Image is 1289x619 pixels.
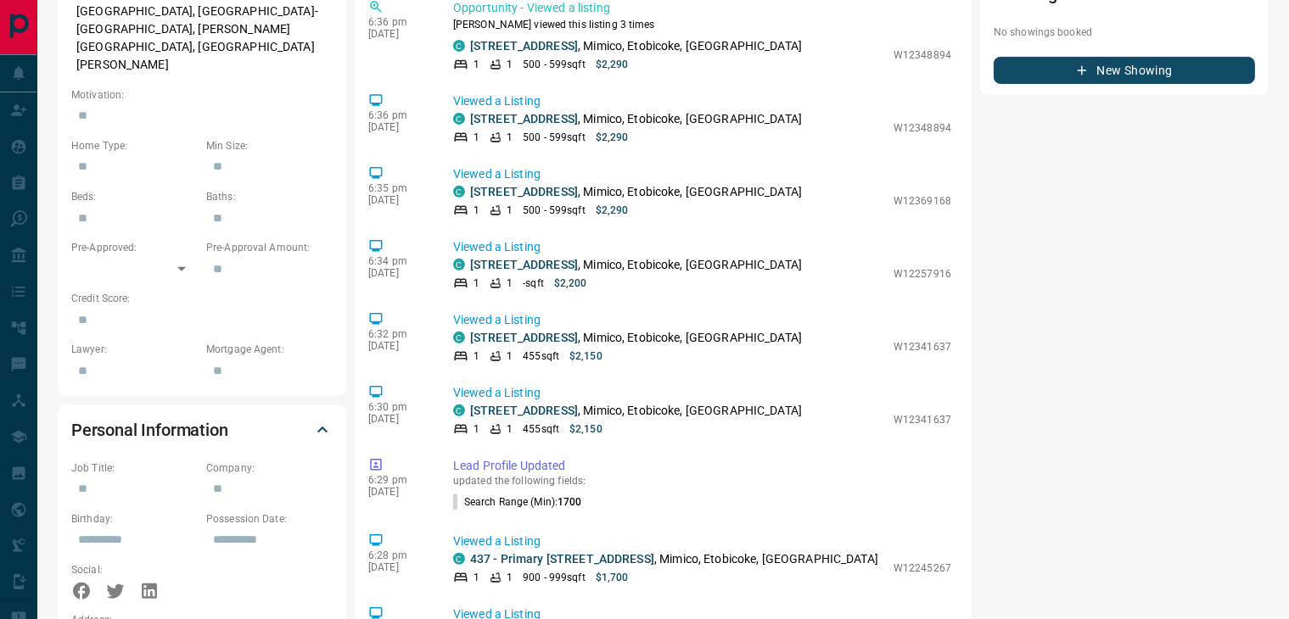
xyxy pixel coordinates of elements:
p: Lawyer: [71,342,198,357]
p: W12257916 [894,266,951,282]
p: 1 [507,203,513,218]
p: Possession Date: [206,511,333,527]
p: W12341637 [894,412,951,427]
p: W12348894 [894,47,951,63]
p: [DATE] [368,121,428,133]
div: condos.ca [453,40,465,52]
a: [STREET_ADDRESS] [470,112,578,125]
p: 1 [474,349,479,364]
p: Viewed a Listing [453,384,951,402]
p: $2,150 [569,349,602,364]
p: , Mimico, Etobicoke, [GEOGRAPHIC_DATA] [470,37,802,55]
p: [DATE] [368,486,428,498]
p: , Mimico, Etobicoke, [GEOGRAPHIC_DATA] [470,183,802,201]
p: 6:32 pm [368,328,428,340]
p: 1 [474,570,479,585]
div: condos.ca [453,404,465,416]
a: [STREET_ADDRESS] [470,258,578,271]
p: , Mimico, Etobicoke, [GEOGRAPHIC_DATA] [470,550,878,568]
p: Viewed a Listing [453,311,951,329]
p: 1 [474,421,479,437]
p: Credit Score: [71,291,333,306]
div: condos.ca [453,113,465,125]
p: 1 [507,421,513,437]
p: updated the following fields: [453,475,951,487]
p: , Mimico, Etobicoke, [GEOGRAPHIC_DATA] [470,329,802,347]
div: condos.ca [453,553,465,565]
p: 500 - 599 sqft [523,57,585,72]
a: [STREET_ADDRESS] [470,185,578,198]
p: 455 sqft [523,421,559,437]
p: [DATE] [368,267,428,279]
p: 500 - 599 sqft [523,130,585,145]
p: W12245267 [894,560,951,576]
p: $2,200 [554,276,587,291]
div: condos.ca [453,259,465,270]
p: 900 - 999 sqft [523,570,585,585]
p: Search Range (Min) : [453,494,582,510]
a: 437 - Primary [STREET_ADDRESS] [470,552,654,566]
p: Baths: [206,189,333,204]
div: Personal Information [71,410,333,450]
p: 1 [507,349,513,364]
p: 6:34 pm [368,255,428,267]
p: Pre-Approval Amount: [206,240,333,255]
p: Social: [71,562,198,577]
div: condos.ca [453,186,465,198]
p: 6:36 pm [368,109,428,121]
p: W12348894 [894,120,951,136]
p: , Mimico, Etobicoke, [GEOGRAPHIC_DATA] [470,402,802,420]
p: $2,150 [569,421,602,437]
p: 6:35 pm [368,182,428,194]
p: , Mimico, Etobicoke, [GEOGRAPHIC_DATA] [470,256,802,274]
p: [DATE] [368,194,428,206]
p: Min Size: [206,138,333,153]
p: 1 [507,570,513,585]
p: $2,290 [596,57,629,72]
p: W12369168 [894,193,951,209]
p: $1,700 [596,570,629,585]
p: 1 [474,276,479,291]
div: condos.ca [453,332,465,343]
p: Viewed a Listing [453,533,951,550]
p: Viewed a Listing [453,92,951,110]
p: Job Title: [71,460,198,476]
p: 6:29 pm [368,474,428,486]
p: 6:30 pm [368,401,428,413]
p: Motivation: [71,87,333,103]
p: 455 sqft [523,349,559,364]
p: 1 [474,130,479,145]
p: [DATE] [368,561,428,573]
p: - sqft [523,276,544,291]
p: [DATE] [368,413,428,425]
p: Home Type: [71,138,198,153]
p: Viewed a Listing [453,165,951,183]
p: 1 [507,130,513,145]
p: [DATE] [368,28,428,40]
a: [STREET_ADDRESS] [470,331,578,344]
p: W12341637 [894,339,951,354]
p: Beds: [71,189,198,204]
p: , Mimico, Etobicoke, [GEOGRAPHIC_DATA] [470,110,802,128]
p: Company: [206,460,333,476]
p: 1 [507,57,513,72]
p: 6:36 pm [368,16,428,28]
a: [STREET_ADDRESS] [470,39,578,53]
p: 6:28 pm [368,549,428,561]
p: Viewed a Listing [453,238,951,256]
p: 1 [474,203,479,218]
p: [PERSON_NAME] viewed this listing 3 times [453,17,951,32]
button: New Showing [994,57,1255,84]
p: $2,290 [596,203,629,218]
p: 1 [507,276,513,291]
p: Lead Profile Updated [453,457,951,475]
p: No showings booked [994,25,1255,40]
p: Birthday: [71,511,198,527]
p: $2,290 [596,130,629,145]
p: 500 - 599 sqft [523,203,585,218]
p: Pre-Approved: [71,240,198,255]
span: 1700 [558,496,581,508]
p: 1 [474,57,479,72]
a: [STREET_ADDRESS] [470,404,578,417]
p: [DATE] [368,340,428,352]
